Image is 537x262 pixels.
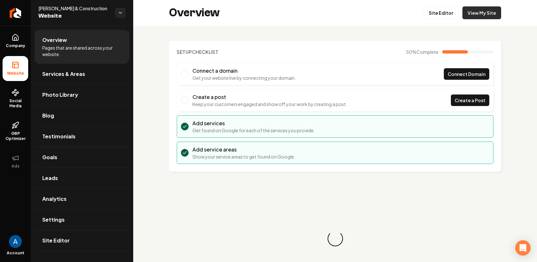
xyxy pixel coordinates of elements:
a: GBP Optimizer [3,116,28,146]
span: Services & Areas [42,70,85,78]
span: [PERSON_NAME] & Construction [38,5,110,12]
span: Setup [177,49,192,55]
a: Company [3,29,28,53]
a: Social Media [3,84,28,114]
a: Services & Areas [35,64,129,84]
span: Company [3,43,28,48]
h2: Checklist [177,49,219,55]
span: Goals [42,153,57,161]
div: Open Intercom Messenger [515,240,531,256]
span: Testimonials [42,133,76,140]
span: Social Media [3,98,28,109]
span: Create a Post [455,97,485,104]
span: Photo Library [42,91,78,99]
a: Testimonials [35,126,129,147]
a: Leads [35,168,129,188]
span: Pages that are shared across your website. [42,45,122,57]
span: Ads [9,164,22,169]
span: Website [4,71,27,76]
button: Ads [3,149,28,174]
img: Andrew Magana [9,235,22,248]
a: Blog [35,105,129,126]
span: Overview [42,36,67,44]
span: Complete [417,49,438,55]
span: Analytics [42,195,67,203]
h2: Overview [169,6,220,19]
a: Connect Domain [444,68,489,80]
p: Keep your customers engaged and show off your work by creating a post. [192,101,347,107]
p: Get your website live by connecting your domain. [192,75,296,81]
button: Open user button [9,235,22,248]
a: Goals [35,147,129,168]
h3: Create a post [192,93,347,101]
a: Settings [35,209,129,230]
a: Analytics [35,189,129,209]
span: Account [7,250,24,256]
span: Connect Domain [448,71,485,78]
span: 50 % [406,49,438,55]
h3: Connect a domain [192,67,296,75]
span: Settings [42,216,65,224]
h3: Add service areas [192,146,295,153]
a: View My Site [462,6,501,19]
span: Site Editor [42,237,70,244]
img: Rebolt Logo [10,8,21,18]
a: Create a Post [451,94,489,106]
div: Loading [324,228,346,249]
a: Photo Library [35,85,129,105]
span: Website [38,12,110,20]
a: Site Editor [35,230,129,251]
a: Site Editor [423,6,459,19]
span: GBP Optimizer [3,131,28,141]
span: Blog [42,112,54,119]
p: Show your service areas to get found on Google. [192,153,295,160]
h3: Add services [192,119,315,127]
span: Leads [42,174,58,182]
p: Get found on Google for each of the services you provide. [192,127,315,134]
